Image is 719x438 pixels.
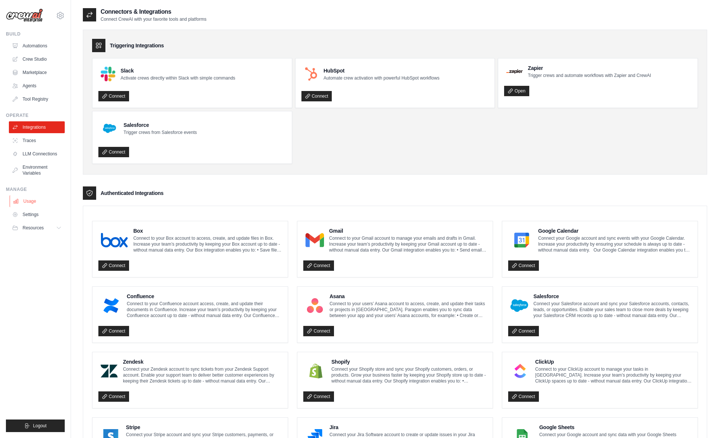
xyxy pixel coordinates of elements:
[301,91,332,101] a: Connect
[508,260,539,271] a: Connect
[101,67,115,81] img: Slack Logo
[6,9,43,23] img: Logo
[98,91,129,101] a: Connect
[98,260,129,271] a: Connect
[535,358,692,365] h4: ClickUp
[329,235,487,253] p: Connect to your Gmail account to manage your emails and drafts in Gmail. Increase your team’s pro...
[306,364,326,378] img: Shopify Logo
[98,326,129,336] a: Connect
[9,209,65,220] a: Settings
[133,235,282,253] p: Connect to your Box account to access, create, and update files in Box. Increase your team’s prod...
[9,161,65,179] a: Environment Variables
[9,135,65,146] a: Traces
[9,222,65,234] button: Resources
[6,186,65,192] div: Manage
[331,358,487,365] h4: Shopify
[101,233,128,247] img: Box Logo
[510,233,533,247] img: Google Calendar Logo
[9,67,65,78] a: Marketplace
[101,189,163,197] h3: Authenticated Integrations
[538,227,692,235] h4: Google Calendar
[101,119,118,137] img: Salesforce Logo
[533,301,692,319] p: Connect your Salesforce account and sync your Salesforce accounts, contacts, leads, or opportunit...
[303,260,334,271] a: Connect
[510,364,530,378] img: ClickUp Logo
[303,326,334,336] a: Connect
[123,366,282,384] p: Connect your Zendesk account to sync tickets from your Zendesk Support account. Enable your suppo...
[126,424,282,431] h4: Stripe
[33,423,47,429] span: Logout
[127,301,282,319] p: Connect to your Confluence account access, create, and update their documents in Confluence. Incr...
[9,93,65,105] a: Tool Registry
[101,364,118,378] img: Zendesk Logo
[101,7,206,16] h2: Connectors & Integrations
[510,298,528,313] img: Salesforce Logo
[330,301,487,319] p: Connect to your users’ Asana account to access, create, and update their tasks or projects in [GE...
[10,195,65,207] a: Usage
[123,358,282,365] h4: Zendesk
[528,73,651,78] p: Trigger crews and automate workflows with Zapier and CrewAI
[98,391,129,402] a: Connect
[6,31,65,37] div: Build
[506,69,523,74] img: Zapier Logo
[533,293,692,300] h4: Salesforce
[124,129,197,135] p: Trigger crews from Salesforce events
[306,233,324,247] img: Gmail Logo
[508,391,539,402] a: Connect
[329,227,487,235] h4: Gmail
[538,235,692,253] p: Connect your Google account and sync events with your Google Calendar. Increase your productivity...
[306,298,324,313] img: Asana Logo
[508,326,539,336] a: Connect
[124,121,197,129] h4: Salesforce
[9,148,65,160] a: LLM Connections
[304,67,318,81] img: HubSpot Logo
[121,75,235,81] p: Activate crews directly within Slack with simple commands
[121,67,235,74] h4: Slack
[331,366,487,384] p: Connect your Shopify store and sync your Shopify customers, orders, or products. Grow your busine...
[98,147,129,157] a: Connect
[23,225,44,231] span: Resources
[324,67,439,74] h4: HubSpot
[110,42,164,49] h3: Triggering Integrations
[9,121,65,133] a: Integrations
[9,53,65,65] a: Crew Studio
[324,75,439,81] p: Automate crew activation with powerful HubSpot workflows
[9,40,65,52] a: Automations
[6,112,65,118] div: Operate
[330,293,487,300] h4: Asana
[303,391,334,402] a: Connect
[101,16,206,22] p: Connect CrewAI with your favorite tools and platforms
[127,293,282,300] h4: Confluence
[535,366,692,384] p: Connect to your ClickUp account to manage your tasks in [GEOGRAPHIC_DATA]. Increase your team’s p...
[539,424,692,431] h4: Google Sheets
[330,424,487,431] h4: Jira
[504,86,529,96] a: Open
[6,420,65,432] button: Logout
[9,80,65,92] a: Agents
[101,298,122,313] img: Confluence Logo
[133,227,282,235] h4: Box
[528,64,651,72] h4: Zapier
